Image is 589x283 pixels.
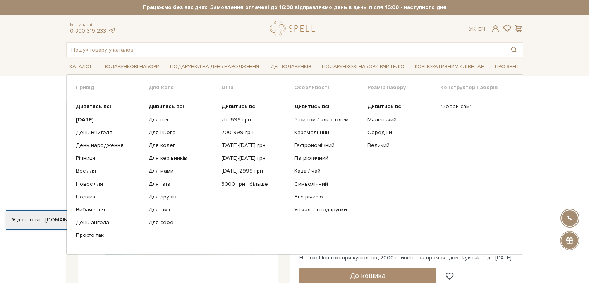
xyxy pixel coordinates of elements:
a: Дивитись всі [367,103,434,110]
a: 0 800 319 233 [70,28,106,34]
a: Корпоративним клієнтам [412,61,488,73]
a: Маленький [367,116,434,123]
a: Весілля [76,167,143,174]
a: Для мами [149,167,216,174]
a: Для друзів [149,193,216,200]
a: logo [270,21,318,36]
a: Подарункові набори [100,61,163,73]
a: Зі стрічкою [294,193,361,200]
a: День народження [76,142,143,149]
a: Подарункові набори Вчителю [319,60,407,73]
a: Для себе [149,219,216,226]
a: Середній [367,129,434,136]
a: Великий [367,142,434,149]
span: Для кого [149,84,222,91]
a: Карамельний [294,129,361,136]
a: Про Spell [492,61,523,73]
a: "Збери сам" [440,103,507,110]
a: Вибачення [76,206,143,213]
a: Просто так [76,232,143,239]
a: Для нього [149,129,216,136]
span: Конструктор наборів [440,84,513,91]
a: З вином / алкоголем [294,116,361,123]
a: Для неї [149,116,216,123]
b: Дивитись всі [149,103,184,110]
span: Привід [76,84,149,91]
a: Для сім'ї [149,206,216,213]
a: Символічний [294,181,361,188]
span: Розмір набору [367,84,440,91]
a: Патріотичний [294,155,361,162]
a: Річниця [76,155,143,162]
a: [DATE]-2999 грн [222,167,288,174]
span: До кошика [350,271,385,280]
a: 700-999 грн [222,129,288,136]
a: Каталог [66,61,96,73]
a: Унікальні подарунки [294,206,361,213]
button: Пошук товару у каталозі [505,43,523,57]
a: До 699 грн [222,116,288,123]
a: [DATE] [76,116,143,123]
a: Ідеї подарунків [266,61,314,73]
a: День ангела [76,219,143,226]
b: Дивитись всі [222,103,257,110]
b: [DATE] [76,116,94,123]
a: Кава / чай [294,167,361,174]
a: Для керівників [149,155,216,162]
span: Консультація: [70,22,116,28]
span: | [476,26,477,32]
span: Особливості [294,84,367,91]
b: Дивитись всі [367,103,403,110]
a: En [478,26,485,32]
input: Пошук товару у каталозі [67,43,505,57]
a: telegram [108,28,116,34]
a: [DATE]-[DATE] грн [222,142,288,149]
strong: Працюємо без вихідних. Замовлення оплачені до 16:00 відправляємо день в день, після 16:00 - насту... [66,4,523,11]
div: Я дозволяю [DOMAIN_NAME] використовувати [6,216,216,223]
a: Для тата [149,181,216,188]
a: Новосілля [76,181,143,188]
a: Подяка [76,193,143,200]
a: Дивитись всі [294,103,361,110]
span: Ціна [222,84,294,91]
a: [DATE]-[DATE] грн [222,155,288,162]
b: Дивитись всі [294,103,330,110]
b: Дивитись всі [76,103,111,110]
a: 3000 грн і більше [222,181,288,188]
a: Для колег [149,142,216,149]
a: Дивитись всі [222,103,288,110]
a: Дивитись всі [149,103,216,110]
div: Каталог [66,74,523,254]
a: День Вчителя [76,129,143,136]
div: Ук [469,26,485,33]
a: Гастрономічний [294,142,361,149]
a: Подарунки на День народження [167,61,262,73]
a: Дивитись всі [76,103,143,110]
